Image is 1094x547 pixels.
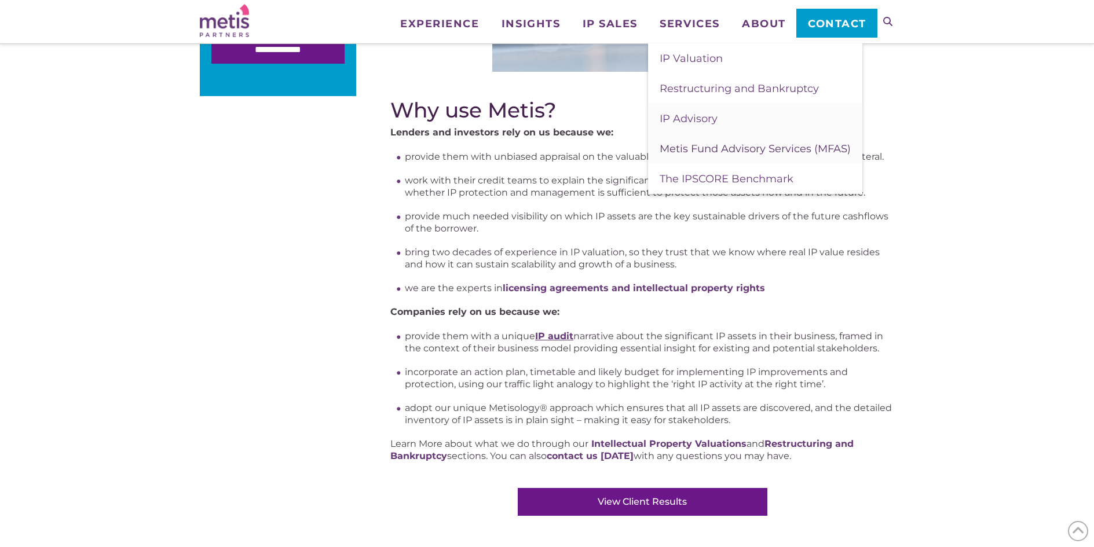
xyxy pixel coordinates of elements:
[547,450,634,461] a: contact us [DATE]
[390,438,854,461] a: Restructuring and Bankruptcy
[390,438,894,462] p: Learn More about what we do through our and sections. You can also with any questions you may have.
[405,210,894,234] li: provide much needed visibility on which IP assets are the key sustainable drivers of the future c...
[648,164,862,194] a: The IPSCORE Benchmark
[660,82,819,95] span: Restructuring and Bankruptcy
[660,172,793,185] span: The IPSCORE Benchmark
[648,104,862,134] a: IP Advisory
[405,150,894,163] li: provide them with unbiased appraisal on the valuable IP assets that the company can offer as coll...
[390,98,894,122] h2: Why use Metis?
[660,19,719,29] span: Services
[648,74,862,104] a: Restructuring and Bankruptcy
[405,246,894,270] li: bring two decades of experience in IP valuation, so they trust that we know where real IP value r...
[518,488,767,516] a: View Client Results
[660,112,718,125] span: IP Advisory
[405,282,894,294] li: we are the experts in
[200,4,249,37] img: Metis Partners
[390,306,559,317] strong: Companies rely on us because we:
[648,134,862,164] a: Metis Fund Advisory Services (MFAS)
[503,282,765,293] a: licensing agreements and intellectual property rights
[405,330,894,354] li: provide them with a unique narrative about the significant IP assets in their business, framed in...
[1068,521,1088,541] span: Back to Top
[405,174,894,199] li: work with their credit teams to explain the significance of the IP and provide an expert opinion ...
[502,19,560,29] span: Insights
[742,19,786,29] span: About
[583,19,638,29] span: IP Sales
[660,142,851,155] span: Metis Fund Advisory Services (MFAS)
[405,402,894,426] li: adopt our unique Metisology® approach which ensures that all IP assets are discovered, and the de...
[400,19,479,29] span: Experience
[390,127,613,138] strong: Lenders and investors rely on us because we:
[591,438,747,449] a: Intellectual Property Valuations
[796,9,877,38] a: Contact
[648,43,862,74] a: IP Valuation
[405,366,894,390] li: incorporate an action plan, timetable and likely budget for implementing IP improvements and prot...
[808,19,866,29] span: Contact
[535,331,573,342] a: IP audit
[660,52,723,65] span: IP Valuation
